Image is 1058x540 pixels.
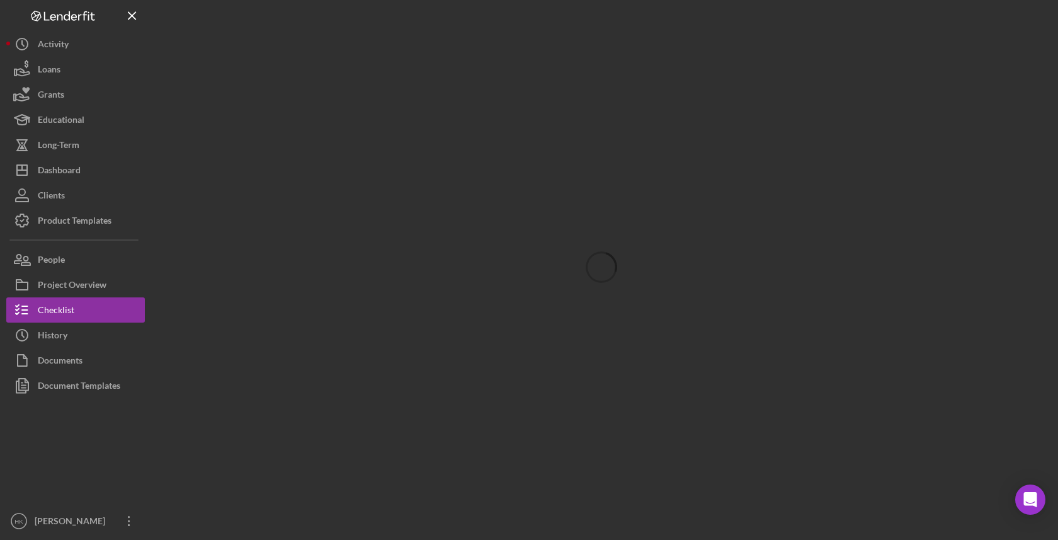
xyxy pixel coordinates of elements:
text: HK [14,518,23,525]
div: Long-Term [38,132,79,161]
div: Loans [38,57,60,85]
div: Open Intercom Messenger [1015,485,1045,515]
button: Educational [6,107,145,132]
div: People [38,247,65,275]
button: Dashboard [6,158,145,183]
button: Checklist [6,297,145,323]
button: People [6,247,145,272]
button: Product Templates [6,208,145,233]
div: Product Templates [38,208,111,236]
div: Documents [38,348,82,376]
div: Grants [38,82,64,110]
div: History [38,323,67,351]
button: Document Templates [6,373,145,398]
div: Dashboard [38,158,81,186]
div: Clients [38,183,65,211]
div: Checklist [38,297,74,326]
button: Documents [6,348,145,373]
button: Clients [6,183,145,208]
button: Loans [6,57,145,82]
button: Project Overview [6,272,145,297]
div: Educational [38,107,84,135]
button: History [6,323,145,348]
button: Long-Term [6,132,145,158]
button: Grants [6,82,145,107]
div: Activity [38,32,69,60]
button: Activity [6,32,145,57]
div: Document Templates [38,373,120,401]
div: Project Overview [38,272,106,301]
button: HK[PERSON_NAME] [6,508,145,534]
div: [PERSON_NAME] [31,508,113,537]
